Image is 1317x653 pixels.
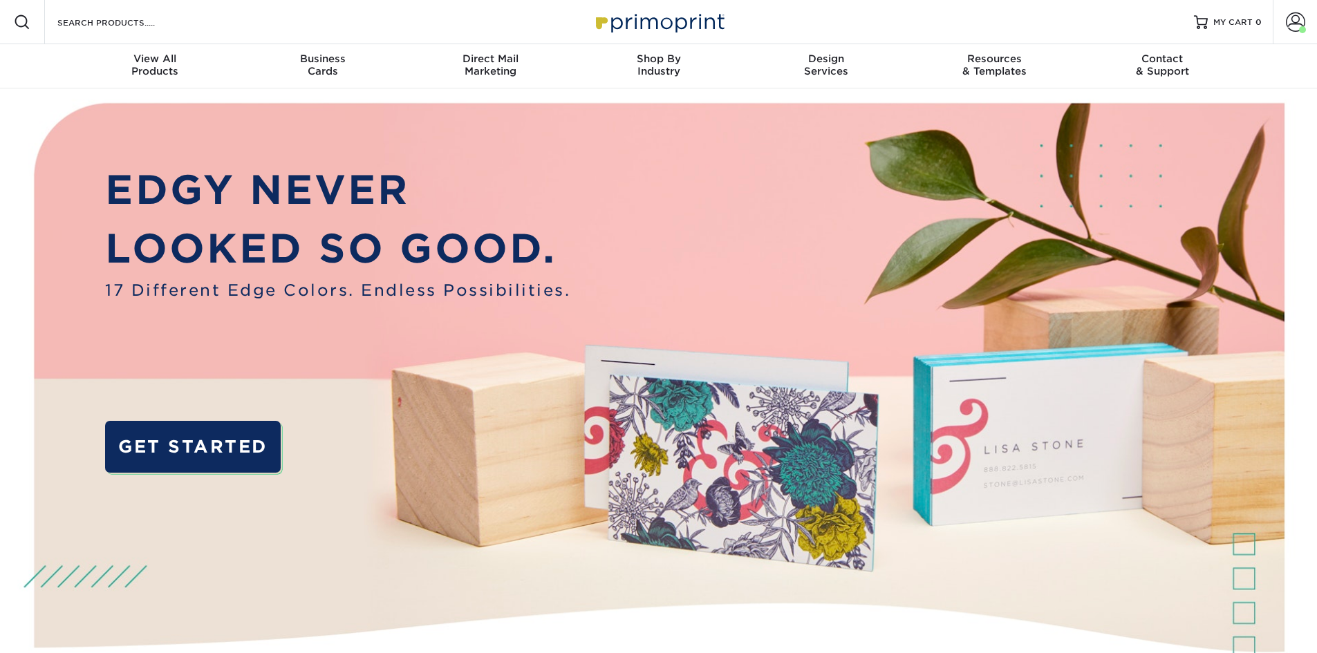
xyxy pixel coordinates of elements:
a: Resources& Templates [910,44,1078,88]
img: Primoprint [590,7,728,37]
a: Shop ByIndustry [575,44,742,88]
a: Contact& Support [1078,44,1246,88]
div: Services [742,53,910,77]
span: Shop By [575,53,742,65]
div: Marketing [407,53,575,77]
p: EDGY NEVER [105,160,570,220]
div: & Support [1078,53,1246,77]
span: MY CART [1213,17,1253,28]
p: LOOKED SO GOOD. [105,219,570,278]
a: DesignServices [742,44,910,88]
div: Industry [575,53,742,77]
a: View AllProducts [71,44,239,88]
span: Contact [1078,53,1246,65]
span: Resources [910,53,1078,65]
a: BusinessCards [239,44,407,88]
a: Direct MailMarketing [407,44,575,88]
span: View All [71,53,239,65]
span: 0 [1255,17,1262,27]
a: GET STARTED [105,421,280,473]
span: Business [239,53,407,65]
span: Design [742,53,910,65]
span: Direct Mail [407,53,575,65]
span: 17 Different Edge Colors. Endless Possibilities. [105,278,570,302]
div: Cards [239,53,407,77]
div: & Templates [910,53,1078,77]
div: Products [71,53,239,77]
input: SEARCH PRODUCTS..... [56,14,191,30]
